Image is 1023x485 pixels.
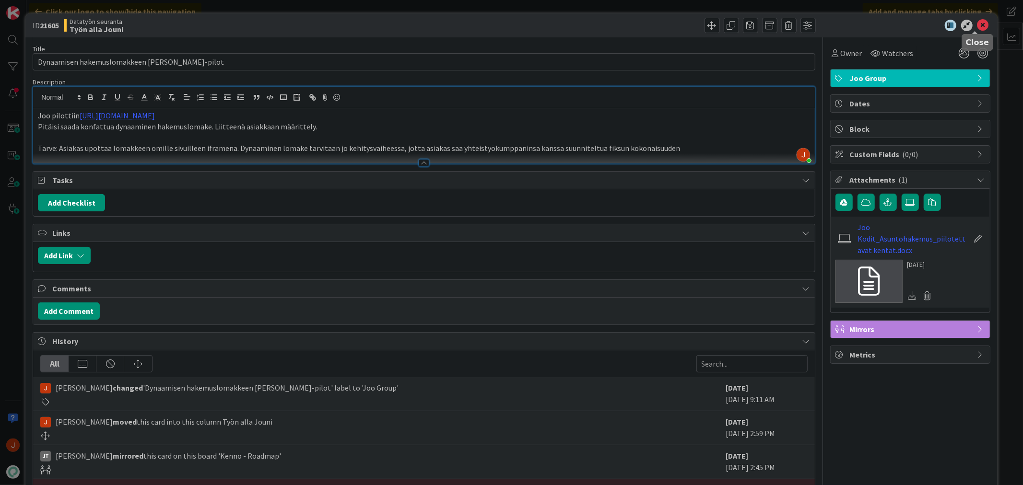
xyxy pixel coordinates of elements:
label: Title [33,45,45,53]
b: Työn alla Jouni [70,25,123,33]
span: ID [33,20,59,31]
img: JM [40,383,51,393]
b: changed [113,383,143,393]
span: Description [33,78,66,86]
button: Add Checklist [38,194,105,211]
span: [PERSON_NAME] this card on this board 'Kenno - Roadmap' [56,450,281,462]
span: Joo Group [850,72,973,84]
b: 21605 [40,21,59,30]
p: Tarve: Asiakas upottaa lomakkeen omille sivuilleen iframena. Dynaaminen lomake tarvitaan jo kehit... [38,143,810,154]
a: [URL][DOMAIN_NAME] [80,111,155,120]
input: Search... [696,355,808,372]
h5: Close [966,38,989,47]
p: Joo pilottiin [38,110,810,121]
b: [DATE] [726,417,749,427]
div: All [41,356,69,372]
b: [DATE] [726,383,749,393]
span: Owner [841,47,862,59]
span: [PERSON_NAME] 'Dynaamisen hakemuslomakkeen [PERSON_NAME]-pilot' label to 'Joo Group' [56,382,399,393]
span: Dates [850,98,973,109]
span: ( 0/0 ) [903,150,918,159]
span: Links [52,227,797,239]
span: Metrics [850,349,973,360]
div: JT [40,451,51,462]
span: Attachments [850,174,973,185]
span: Datatyön seuranta [70,18,123,25]
span: [PERSON_NAME] this card into this column Työn alla Jouni [56,416,272,427]
span: History [52,335,797,347]
span: Custom Fields [850,149,973,160]
b: [DATE] [726,451,749,461]
p: Pitäisi saada konfattua dynaaminen hakemuslomake. Liitteenä asiakkaan määrittely. [38,121,810,132]
span: Watchers [882,47,914,59]
div: Download [907,289,918,302]
button: Add Comment [38,302,100,320]
span: Mirrors [850,323,973,335]
div: [DATE] 2:45 PM [726,450,808,474]
b: mirrored [113,451,143,461]
span: Tasks [52,174,797,186]
span: Comments [52,283,797,294]
span: Block [850,123,973,135]
input: type card name here... [33,53,815,70]
div: [DATE] 9:11 AM [726,382,808,406]
button: Add Link [38,247,91,264]
span: ( 1 ) [899,175,908,185]
img: AAcHTtdL3wtcyn1eGseKwND0X38ITvXuPg5_7r7WNcK5=s96-c [797,148,810,162]
img: JM [40,417,51,427]
div: [DATE] 2:59 PM [726,416,808,440]
b: moved [113,417,137,427]
div: [DATE] [907,260,935,270]
a: Joo Kodit_Asuntohakemus_piilotettavat kentat.docx [858,221,969,256]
